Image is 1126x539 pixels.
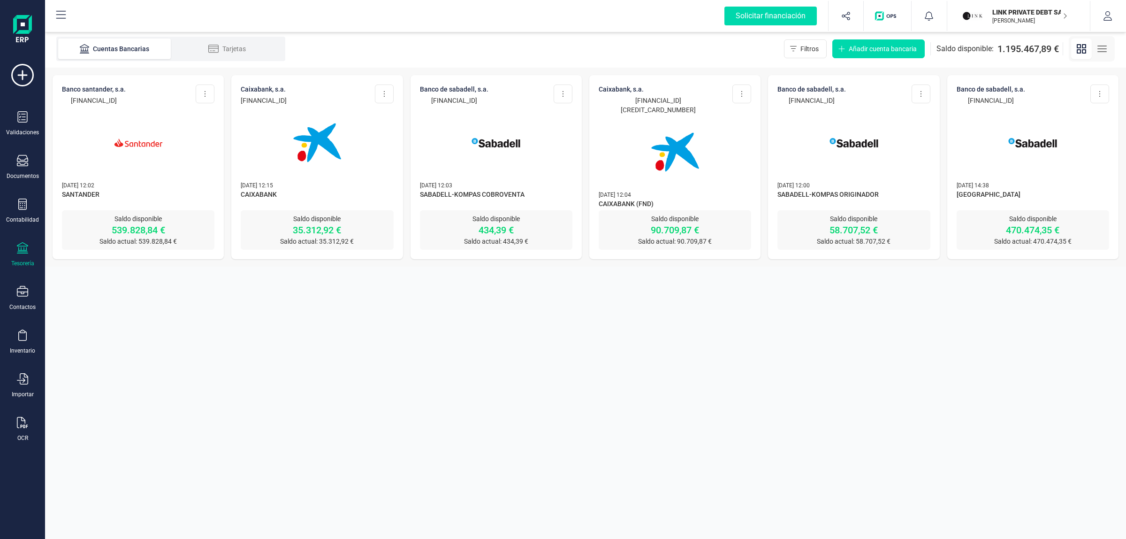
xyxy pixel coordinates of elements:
p: LINK PRIVATE DEBT SA [992,8,1067,17]
button: Solicitar financiación [713,1,828,31]
p: BANCO DE SABADELL, S.A. [420,85,488,94]
div: Validaciones [6,129,39,136]
span: [DATE] 14:38 [957,182,989,189]
p: Saldo actual: 35.312,92 € [241,237,393,246]
p: [FINANCIAL_ID][CREDIT_CARD_NUMBER] [599,96,717,115]
p: Saldo disponible [777,214,930,223]
div: Tarjetas [190,44,265,54]
p: BANCO SANTANDER, S.A. [62,85,126,94]
span: [DATE] 12:15 [241,182,273,189]
span: SABADELL-KOMPAS ORIGINADOR [777,190,930,201]
p: BANCO DE SABADELL, S.A. [777,85,846,94]
p: [PERSON_NAME] [992,17,1067,24]
span: Saldo disponible: [936,43,994,54]
p: Saldo disponible [420,214,572,223]
span: [DATE] 12:04 [599,192,631,198]
p: 58.707,52 € [777,223,930,237]
button: Logo de OPS [869,1,905,31]
button: Filtros [784,39,827,58]
p: 35.312,92 € [241,223,393,237]
p: BANCO DE SABADELL, S.A. [957,85,1025,94]
p: 90.709,87 € [599,223,751,237]
button: LILINK PRIVATE DEBT SA[PERSON_NAME] [959,1,1079,31]
p: 470.474,35 € [957,223,1109,237]
p: [FINANCIAL_ID] [420,96,488,105]
span: Añadir cuenta bancaria [849,44,917,54]
div: Importar [12,391,34,398]
p: [FINANCIAL_ID] [777,96,846,105]
div: Documentos [7,172,39,180]
span: [DATE] 12:00 [777,182,810,189]
p: [FINANCIAL_ID] [62,96,126,105]
div: Contactos [9,303,36,311]
p: Saldo actual: 539.828,84 € [62,237,214,246]
div: Cuentas Bancarias [77,44,152,54]
p: 539.828,84 € [62,223,214,237]
p: Saldo actual: 90.709,87 € [599,237,751,246]
p: Saldo disponible [957,214,1109,223]
p: Saldo actual: 58.707,52 € [777,237,930,246]
p: Saldo disponible [62,214,214,223]
p: Saldo disponible [241,214,393,223]
span: [GEOGRAPHIC_DATA] [957,190,1109,201]
span: 1.195.467,89 € [997,42,1059,55]
img: Logo Finanedi [13,15,32,45]
span: CAIXABANK [241,190,393,201]
p: Saldo actual: 470.474,35 € [957,237,1109,246]
button: Añadir cuenta bancaria [832,39,925,58]
div: Contabilidad [6,216,39,223]
span: SANTANDER [62,190,214,201]
span: [DATE] 12:03 [420,182,452,189]
div: Solicitar financiación [724,7,817,25]
img: Logo de OPS [875,11,900,21]
span: Filtros [800,44,819,54]
span: [DATE] 12:02 [62,182,94,189]
p: CAIXABANK, S.A. [599,85,717,94]
p: [FINANCIAL_ID] [241,96,287,105]
p: Saldo actual: 434,39 € [420,237,572,246]
span: CAIXABANK (FND) [599,199,751,210]
div: OCR [17,434,28,442]
p: Saldo disponible [599,214,751,223]
div: Tesorería [11,260,34,267]
div: Inventario [10,347,35,354]
img: LI [962,6,983,26]
p: [FINANCIAL_ID] [957,96,1025,105]
span: SABADELL-KOMPAS COBROVENTA [420,190,572,201]
p: 434,39 € [420,223,572,237]
p: CAIXABANK, S.A. [241,85,287,94]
